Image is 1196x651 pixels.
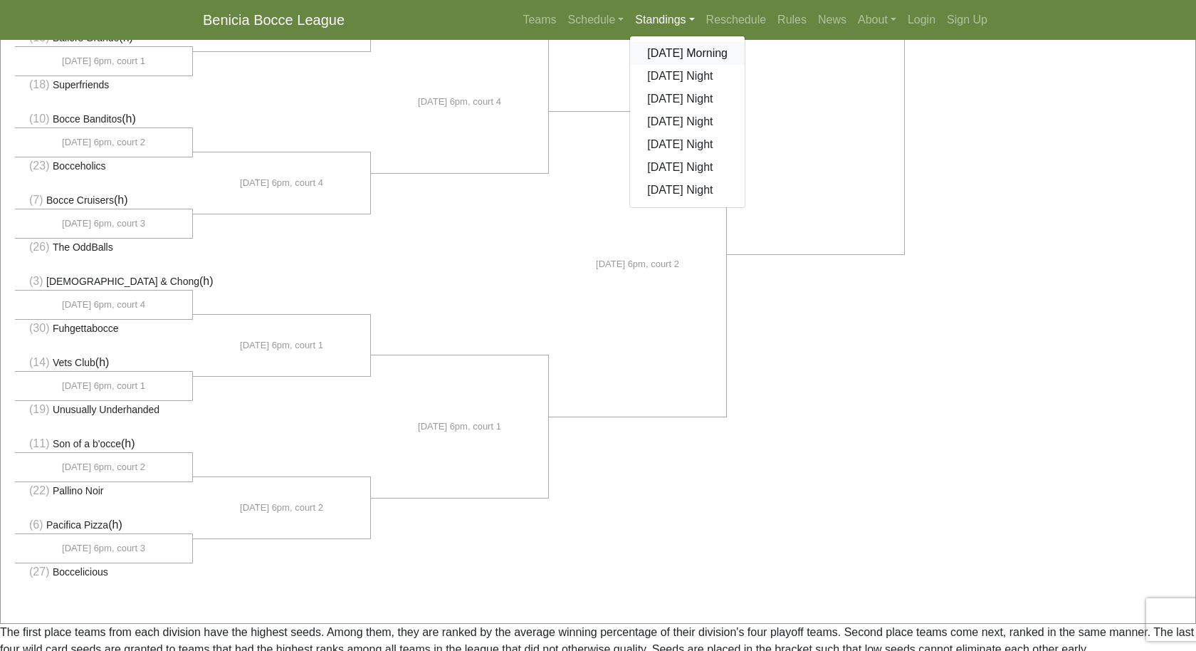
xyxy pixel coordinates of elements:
[53,323,119,334] span: Fuhgettabocce
[15,435,193,453] li: (h)
[46,194,114,206] span: Bocce Cruisers
[29,275,43,287] span: (3)
[772,6,812,34] a: Rules
[418,420,501,434] span: [DATE] 6pm, court 1
[630,133,745,156] a: [DATE] Night
[630,65,745,88] a: [DATE] Night
[240,176,323,190] span: [DATE] 6pm, court 4
[596,257,679,271] span: [DATE] 6pm, court 2
[29,113,49,125] span: (10)
[53,357,95,368] span: Vets Club
[630,110,745,133] a: [DATE] Night
[517,6,562,34] a: Teams
[630,88,745,110] a: [DATE] Night
[15,192,193,209] li: (h)
[62,135,145,150] span: [DATE] 6pm, court 2
[53,485,104,496] span: Pallino Noir
[53,113,122,125] span: Bocce Banditos
[629,6,700,34] a: Standings
[46,519,108,531] span: Pacifica Pizza
[203,6,345,34] a: Benicia Bocce League
[62,54,145,68] span: [DATE] 6pm, court 1
[630,42,745,65] a: [DATE] Morning
[240,501,323,515] span: [DATE] 6pm, court 2
[29,241,49,253] span: (26)
[62,217,145,231] span: [DATE] 6pm, court 3
[53,404,159,415] span: Unusually Underhanded
[29,356,49,368] span: (14)
[62,460,145,474] span: [DATE] 6pm, court 2
[46,276,199,287] span: [DEMOGRAPHIC_DATA] & Chong
[53,438,121,449] span: Son of a b'occe
[62,541,145,556] span: [DATE] 6pm, court 3
[29,322,49,334] span: (30)
[29,78,49,90] span: (18)
[62,379,145,393] span: [DATE] 6pm, court 1
[53,79,109,90] span: Superfriends
[701,6,772,34] a: Reschedule
[902,6,941,34] a: Login
[29,160,49,172] span: (23)
[15,516,193,534] li: (h)
[630,179,745,202] a: [DATE] Night
[812,6,852,34] a: News
[15,110,193,128] li: (h)
[630,156,745,179] a: [DATE] Night
[62,298,145,312] span: [DATE] 6pm, court 4
[562,6,630,34] a: Schedule
[240,338,323,353] span: [DATE] 6pm, court 1
[941,6,993,34] a: Sign Up
[629,36,745,208] div: Standings
[29,194,43,206] span: (7)
[15,273,193,291] li: (h)
[53,160,106,172] span: Bocceholics
[29,484,49,496] span: (22)
[418,95,501,109] span: [DATE] 6pm, court 4
[29,437,49,449] span: (11)
[852,6,902,34] a: About
[29,519,43,531] span: (6)
[53,566,108,578] span: Boccelicious
[29,566,49,578] span: (27)
[53,241,113,253] span: The OddBalls
[15,354,193,372] li: (h)
[29,403,49,415] span: (19)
